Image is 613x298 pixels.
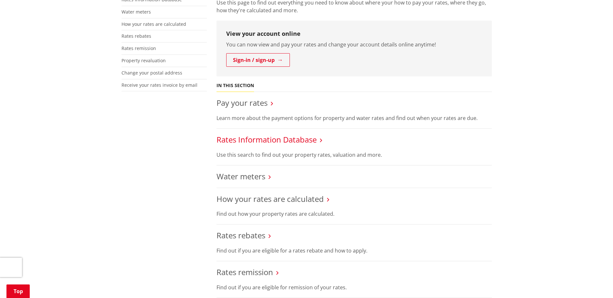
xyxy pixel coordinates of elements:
[122,45,156,51] a: Rates remission
[122,70,182,76] a: Change your postal address
[217,210,492,218] p: Find out how your property rates are calculated.
[217,171,265,182] a: Water meters
[217,151,492,159] p: Use this search to find out your property rates, valuation and more.
[217,247,492,254] p: Find out if you are eligible for a rates rebate and how to apply.
[122,21,186,27] a: How your rates are calculated
[122,9,151,15] a: Water meters
[6,284,30,298] a: Top
[217,267,273,277] a: Rates remission
[217,283,492,291] p: Find out if you are eligible for remission of your rates.
[226,41,482,48] p: You can now view and pay your rates and change your account details online anytime!
[122,33,151,39] a: Rates rebates
[217,134,317,145] a: Rates Information Database
[226,30,482,37] h3: View your account online
[217,230,265,241] a: Rates rebates
[217,114,492,122] p: Learn more about the payment options for property and water rates and find out when your rates ar...
[217,83,254,88] h5: In this section
[122,57,166,64] a: Property revaluation
[217,97,268,108] a: Pay your rates
[217,194,324,204] a: How your rates are calculated
[583,271,607,294] iframe: Messenger Launcher
[226,53,290,67] a: Sign-in / sign-up
[122,82,197,88] a: Receive your rates invoice by email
